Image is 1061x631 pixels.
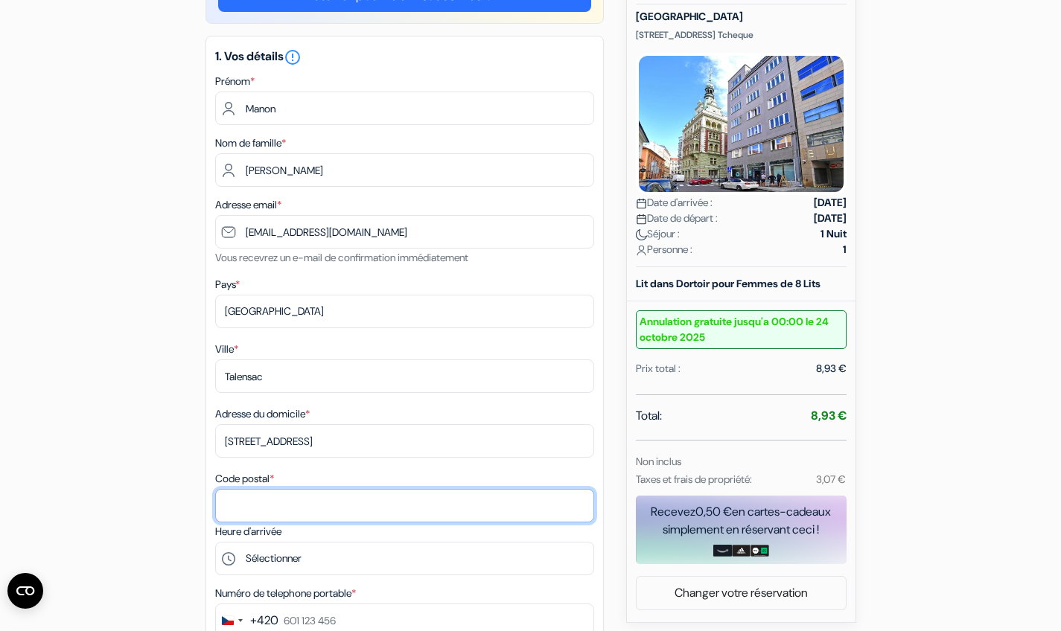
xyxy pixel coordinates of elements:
strong: [DATE] [814,211,847,226]
span: Total: [636,407,662,425]
img: moon.svg [636,229,647,240]
img: amazon-card-no-text.png [713,545,732,557]
i: error_outline [284,48,302,66]
img: user_icon.svg [636,245,647,256]
a: error_outline [284,48,302,64]
a: Changer votre réservation [637,579,846,607]
label: Ville [215,342,238,357]
input: Entrer adresse e-mail [215,215,594,249]
label: Code postal [215,471,274,487]
span: Personne : [636,242,692,257]
img: adidas-card.png [732,545,751,557]
b: Lit dans Dortoir pour Femmes de 8 Lits [636,277,821,290]
img: calendar.svg [636,214,647,225]
small: Annulation gratuite jusqu'a 00:00 le 24 octobre 2025 [636,310,847,349]
h5: 1. Vos détails [215,48,594,66]
button: Ouvrir le widget CMP [7,573,43,609]
small: 3,07 € [816,473,846,486]
img: uber-uber-eats-card.png [751,545,769,557]
small: Taxes et frais de propriété: [636,473,752,486]
label: Adresse du domicile [215,406,310,422]
label: Prénom [215,74,255,89]
div: Prix total : [636,361,681,377]
div: Recevez en cartes-cadeaux simplement en réservant ceci ! [636,503,847,539]
h5: [GEOGRAPHIC_DATA] [636,10,847,23]
input: Entrer le nom de famille [215,153,594,187]
label: Heure d'arrivée [215,524,281,539]
label: Nom de famille [215,135,286,151]
label: Numéro de telephone portable [215,586,356,601]
small: Non inclus [636,455,681,468]
span: Date de départ : [636,211,718,226]
span: 0,50 € [695,504,732,519]
span: Date d'arrivée : [636,195,713,211]
strong: [DATE] [814,195,847,211]
small: Vous recevrez un e-mail de confirmation immédiatement [215,251,468,264]
input: Entrez votre prénom [215,92,594,125]
div: 8,93 € [816,361,847,377]
label: Pays [215,277,240,292]
label: Adresse email [215,197,281,213]
strong: 8,93 € [811,408,847,423]
span: Séjour : [636,226,680,242]
strong: 1 Nuit [821,226,847,242]
div: +420 [250,612,278,630]
p: [STREET_ADDRESS] Tcheque [636,29,847,41]
strong: 1 [843,242,847,257]
img: calendar.svg [636,198,647,209]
